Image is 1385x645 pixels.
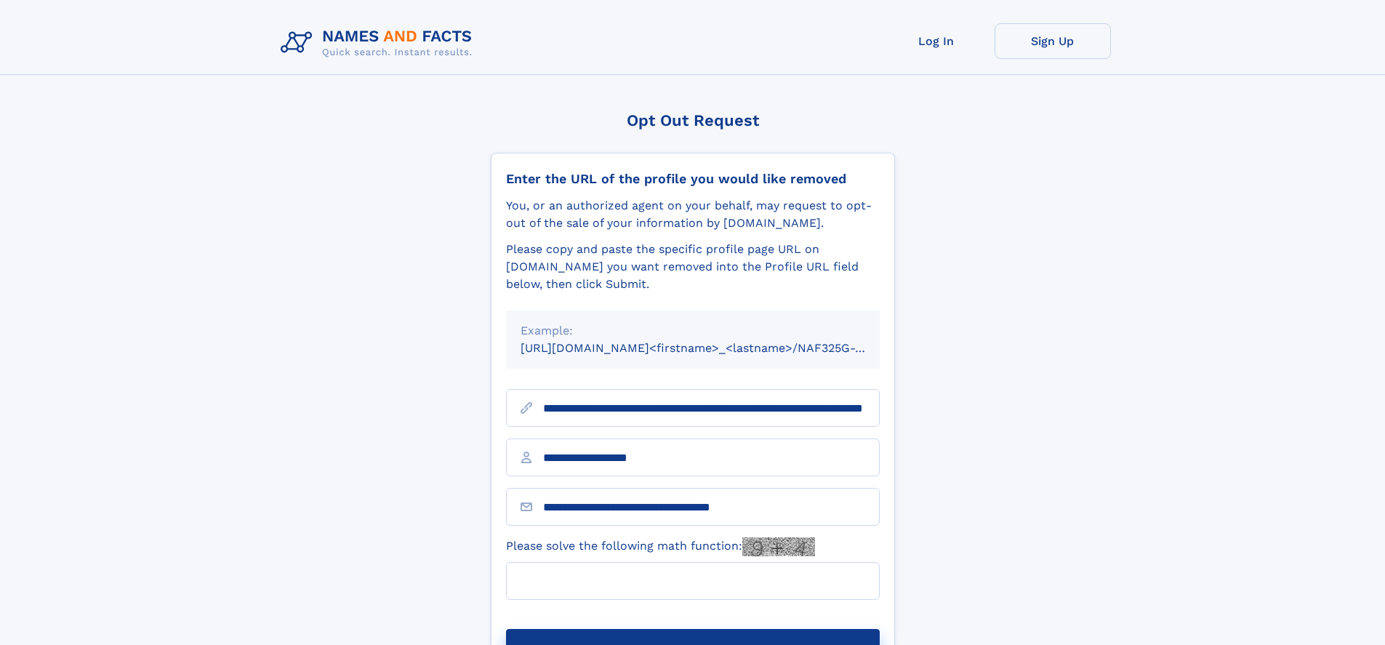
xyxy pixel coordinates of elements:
div: Example: [521,322,865,340]
div: Enter the URL of the profile you would like removed [506,171,880,187]
div: Opt Out Request [491,111,895,129]
a: Log In [878,23,995,59]
small: [URL][DOMAIN_NAME]<firstname>_<lastname>/NAF325G-xxxxxxxx [521,341,907,355]
img: Logo Names and Facts [275,23,484,63]
label: Please solve the following math function: [506,537,815,556]
a: Sign Up [995,23,1111,59]
div: You, or an authorized agent on your behalf, may request to opt-out of the sale of your informatio... [506,197,880,232]
div: Please copy and paste the specific profile page URL on [DOMAIN_NAME] you want removed into the Pr... [506,241,880,293]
